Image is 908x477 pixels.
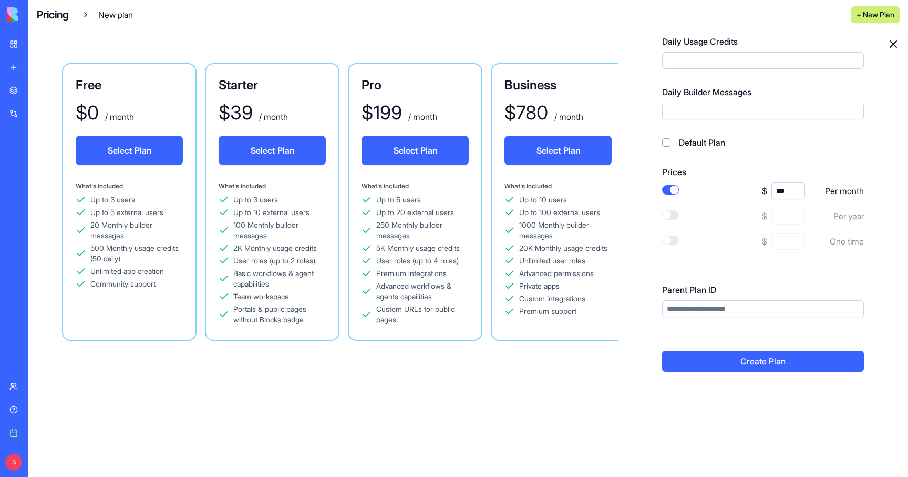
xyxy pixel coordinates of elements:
a: Business$780 / monthSelect PlanWhat's includedUp to 10 usersUp to 100 external users1000 Monthly ... [491,63,625,341]
a: + New Plan [851,9,900,19]
div: Up to 5 external users [90,207,163,218]
div: One time [813,235,864,248]
button: Select Plan [362,136,469,165]
div: $ [762,235,767,248]
div: Advanced workflows & agents capailities [376,281,469,302]
div: Unlimited user roles [519,256,585,266]
button: Select Plan [76,136,183,165]
div: 1000 Monthly builder messages [519,220,612,241]
div: Up to 3 users [233,195,278,205]
div: Unlimited app creation [90,266,164,277]
button: + New Plan [851,6,900,23]
div: $ 39 [219,102,253,123]
div: What's included [219,182,326,190]
div: Community support [90,279,156,289]
div: User roles (up to 2 roles) [233,256,315,266]
div: $ [762,210,767,222]
div: What's included [504,182,612,190]
div: Custom integrations [519,293,585,304]
div: 2K Monthly usage credits [233,243,317,253]
div: What's included [76,182,183,190]
div: Private apps [519,281,560,291]
div: Team workspace [233,291,289,302]
div: Portals & public pages without Blocks badge [233,304,326,325]
div: Per month [813,185,864,197]
div: 5K Monthly usage credits [376,243,460,253]
div: / month [103,110,134,123]
a: Free$0 / monthSelect PlanWhat's includedUp to 3 usersUp to 5 external users20 Monthly builder mes... [62,63,197,341]
div: Up to 3 users [90,195,135,205]
button: Create Plan [662,351,864,372]
div: Up to 10 users [519,195,567,205]
div: Premium integrations [376,268,447,279]
div: 20K Monthly usage credits [519,243,607,253]
div: 500 Monthly usage credits (50 daily) [90,243,183,264]
div: $ 199 [362,102,402,123]
div: / month [552,110,583,123]
div: Per year [813,210,864,222]
div: Up to 5 users [376,195,421,205]
div: Premium support [519,306,576,317]
div: New plan [81,8,133,21]
a: Pricing [37,7,69,22]
label: Default Plan [679,136,725,149]
div: 100 Monthly builder messages [233,220,326,241]
div: / month [257,110,288,123]
div: Pro [362,77,469,94]
div: Up to 10 external users [233,207,309,218]
div: Up to 20 external users [376,207,454,218]
label: Prices [662,166,864,178]
div: 20 Monthly builder messages [90,220,183,241]
button: Select Plan [219,136,326,165]
div: User roles (up to 4 roles) [376,256,459,266]
div: Business [504,77,612,94]
img: logo [7,7,73,22]
div: Up to 100 external users [519,207,600,218]
div: $ [762,185,767,197]
span: S [5,454,22,471]
label: Daily Builder Messages [662,86,864,98]
a: Pro$199 / monthSelect PlanWhat's includedUp to 5 usersUp to 20 external users250 Monthly builder ... [348,63,482,341]
div: Starter [219,77,326,94]
div: $ 780 [504,102,548,123]
div: / month [406,110,437,123]
div: Free [76,77,183,94]
div: Advanced permissions [519,268,594,279]
button: Select Plan [504,136,612,165]
div: $ 0 [76,102,99,123]
label: Parent Plan ID [662,283,864,296]
div: 250 Monthly builder messages [376,220,469,241]
div: What's included [362,182,469,190]
div: Custom URLs for public pages [376,304,469,325]
div: Basic workflows & agent capabilities [233,268,326,289]
label: Daily Usage Credits [662,35,864,48]
a: Starter$39 / monthSelect PlanWhat's includedUp to 3 usersUp to 10 external users100 Monthly build... [205,63,339,341]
